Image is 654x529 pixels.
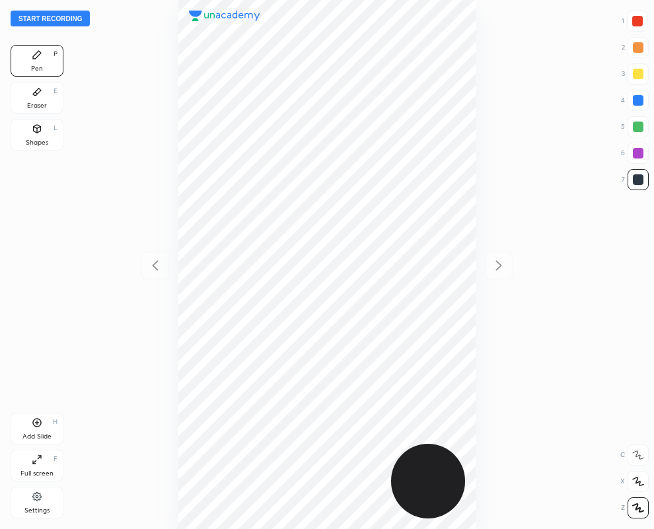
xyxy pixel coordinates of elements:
[621,497,649,518] div: Z
[621,116,649,137] div: 5
[27,102,47,109] div: Eraser
[54,51,57,57] div: P
[54,88,57,94] div: E
[54,456,57,462] div: F
[620,444,649,466] div: C
[53,419,57,425] div: H
[20,470,54,477] div: Full screen
[622,11,648,32] div: 1
[621,90,649,111] div: 4
[54,125,57,131] div: L
[189,11,260,21] img: logo.38c385cc.svg
[622,37,649,58] div: 2
[622,169,649,190] div: 7
[620,471,649,492] div: X
[26,139,48,146] div: Shapes
[621,143,649,164] div: 6
[22,433,52,440] div: Add Slide
[11,11,90,26] button: Start recording
[31,65,43,72] div: Pen
[622,63,649,85] div: 3
[24,507,50,514] div: Settings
